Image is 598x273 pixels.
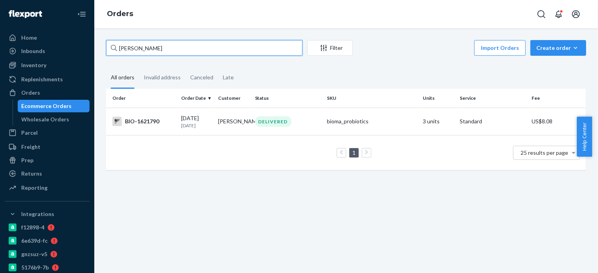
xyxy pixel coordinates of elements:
[324,89,420,108] th: SKU
[111,67,134,89] div: All orders
[21,250,47,258] div: gnzsuz-v5
[21,47,45,55] div: Inbounds
[5,59,90,71] a: Inventory
[5,181,90,194] a: Reporting
[74,6,90,22] button: Close Navigation
[178,89,215,108] th: Order Date
[106,40,303,56] input: Search orders
[18,113,90,126] a: Wholesale Orders
[5,31,90,44] a: Home
[5,126,90,139] a: Parcel
[106,89,178,108] th: Order
[327,117,416,125] div: bioma_probiotics
[5,45,90,57] a: Inbounds
[5,86,90,99] a: Orders
[530,40,586,56] button: Create order
[528,89,586,108] th: Fee
[21,61,46,69] div: Inventory
[534,6,549,22] button: Open Search Box
[21,89,40,97] div: Orders
[5,221,90,234] a: f12898-4
[551,6,567,22] button: Open notifications
[568,6,584,22] button: Open account menu
[22,102,72,110] div: Ecommerce Orders
[22,115,70,123] div: Wholesale Orders
[5,167,90,180] a: Returns
[5,235,90,247] a: 6e639d-fc
[21,34,37,42] div: Home
[181,122,212,129] p: [DATE]
[21,143,40,151] div: Freight
[9,10,42,18] img: Flexport logo
[21,75,63,83] div: Replenishments
[21,264,49,271] div: 5176b9-7b
[215,108,252,135] td: [PERSON_NAME]
[21,210,54,218] div: Integrations
[21,184,48,192] div: Reporting
[577,117,592,157] button: Help Center
[351,149,357,156] a: Page 1 is your current page
[5,208,90,220] button: Integrations
[21,170,42,178] div: Returns
[21,129,38,137] div: Parcel
[144,67,181,88] div: Invalid address
[521,149,569,156] span: 25 results per page
[460,117,525,125] p: Standard
[5,141,90,153] a: Freight
[107,9,133,18] a: Orders
[307,40,353,56] button: Filter
[223,67,234,88] div: Late
[457,89,528,108] th: Service
[474,40,526,56] button: Import Orders
[5,154,90,167] a: Prep
[255,116,292,127] div: DELIVERED
[5,248,90,260] a: gnzsuz-v5
[528,108,586,135] td: US$8.08
[252,89,324,108] th: Status
[536,44,580,52] div: Create order
[21,237,48,245] div: 6e639d-fc
[21,156,33,164] div: Prep
[420,89,457,108] th: Units
[190,67,213,88] div: Canceled
[18,100,90,112] a: Ecommerce Orders
[308,44,352,52] div: Filter
[181,114,212,129] div: [DATE]
[21,224,44,231] div: f12898-4
[101,3,139,26] ol: breadcrumbs
[420,108,457,135] td: 3 units
[112,117,175,126] div: BIO-1621790
[5,73,90,86] a: Replenishments
[218,95,249,101] div: Customer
